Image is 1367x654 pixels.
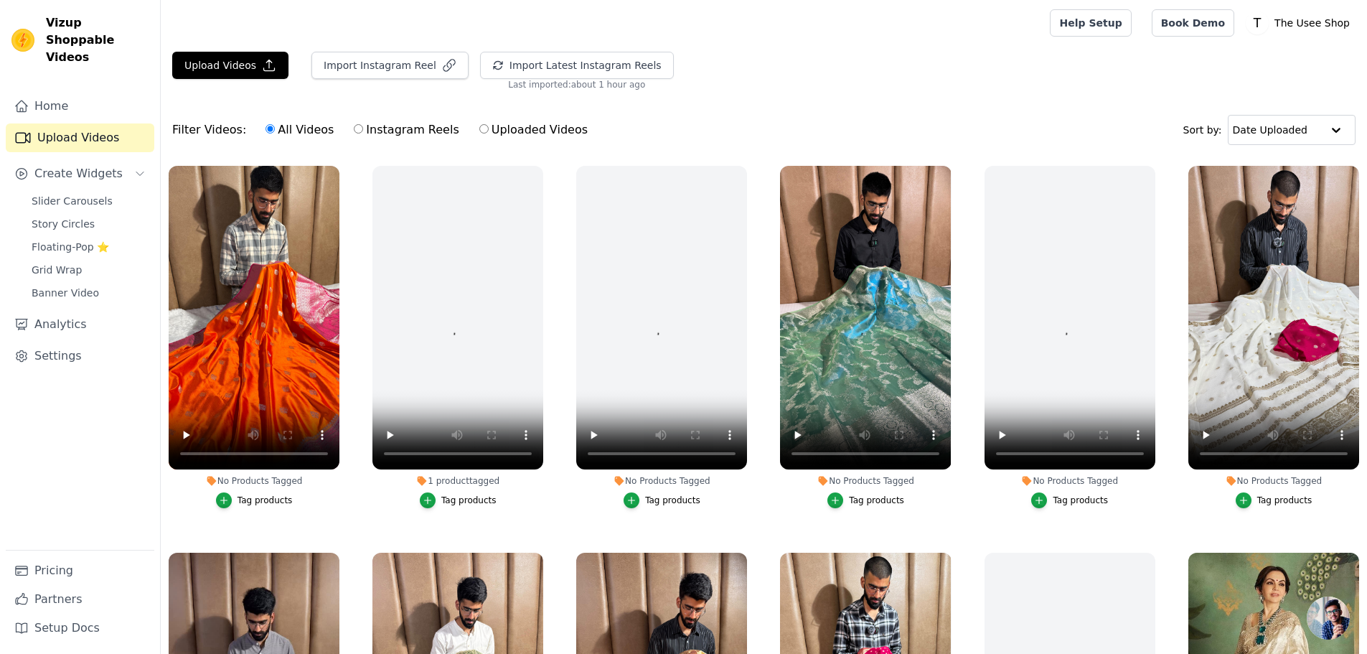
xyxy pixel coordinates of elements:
button: Import Instagram Reel [311,52,469,79]
a: Book Demo [1152,9,1234,37]
span: Floating-Pop ⭐ [32,240,109,254]
button: Import Latest Instagram Reels [480,52,674,79]
span: Banner Video [32,286,99,300]
button: Tag products [827,492,904,508]
label: Uploaded Videos [479,121,588,139]
div: No Products Tagged [576,475,747,487]
a: Pricing [6,556,154,585]
a: Help Setup [1050,9,1131,37]
div: Tag products [849,495,904,506]
a: Floating-Pop ⭐ [23,237,154,257]
label: All Videos [265,121,334,139]
div: Tag products [238,495,293,506]
input: Uploaded Videos [479,124,489,134]
a: Grid Wrap [23,260,154,280]
button: Tag products [216,492,293,508]
div: Tag products [1257,495,1312,506]
span: Create Widgets [34,165,123,182]
span: Grid Wrap [32,263,82,277]
button: Tag products [420,492,497,508]
a: Partners [6,585,154,614]
span: Last imported: about 1 hour ago [508,79,645,90]
a: Setup Docs [6,614,154,643]
text: T [1253,16,1262,30]
p: The Usee Shop [1269,10,1356,36]
div: Sort by: [1183,115,1356,145]
input: Instagram Reels [354,124,363,134]
a: Settings [6,342,154,370]
button: Tag products [624,492,700,508]
div: No Products Tagged [780,475,951,487]
a: Home [6,92,154,121]
a: Banner Video [23,283,154,303]
div: Tag products [645,495,700,506]
button: Tag products [1236,492,1312,508]
div: No Products Tagged [1188,475,1359,487]
label: Instagram Reels [353,121,459,139]
span: Story Circles [32,217,95,231]
div: No Products Tagged [985,475,1155,487]
div: No Products Tagged [169,475,339,487]
a: Open chat [1307,597,1350,640]
div: Filter Videos: [172,113,596,146]
button: Tag products [1031,492,1108,508]
a: Story Circles [23,214,154,234]
a: Slider Carousels [23,191,154,211]
input: All Videos [266,124,275,134]
button: Create Widgets [6,159,154,188]
button: Upload Videos [172,52,288,79]
span: Slider Carousels [32,194,113,208]
span: Vizup Shoppable Videos [46,14,149,66]
div: Tag products [441,495,497,506]
a: Upload Videos [6,123,154,152]
a: Analytics [6,310,154,339]
div: 1 product tagged [372,475,543,487]
button: T The Usee Shop [1246,10,1356,36]
div: Tag products [1053,495,1108,506]
img: Vizup [11,29,34,52]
